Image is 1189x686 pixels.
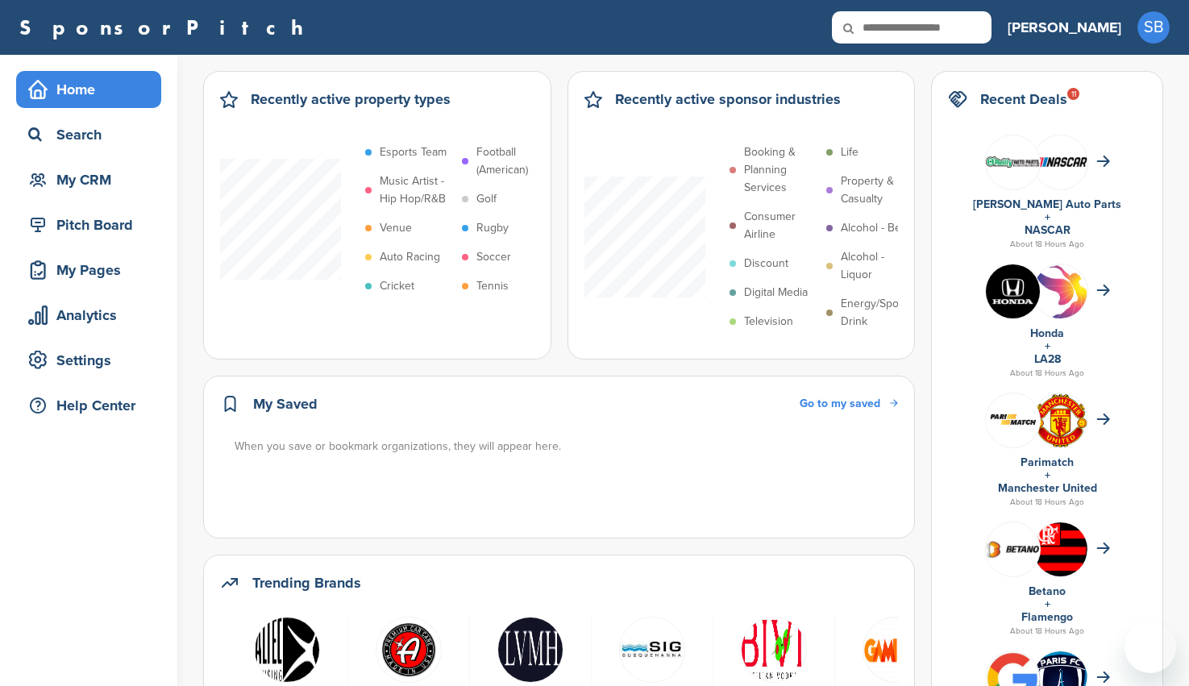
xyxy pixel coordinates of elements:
a: Analytics [16,297,161,334]
div: About 18 Hours Ago [948,366,1146,380]
a: LA28 [1034,352,1061,366]
a: Manchester United [998,481,1097,495]
div: 11 [1067,88,1079,100]
img: Sig [619,617,685,683]
img: Data?1415807839 [1033,522,1087,588]
p: Alcohol - Beer [841,219,912,237]
p: Property & Casualty [841,173,915,208]
a: Honda [1030,326,1064,340]
p: Venue [380,219,412,237]
img: Bi [741,617,807,683]
a: Home [16,71,161,108]
a: My Pages [16,252,161,289]
div: Pitch Board [24,210,161,239]
p: Music Artist - Hip Hop/R&B [380,173,454,208]
div: About 18 Hours Ago [948,495,1146,509]
img: Screen shot 2018 07 10 at 12.33.29 pm [986,410,1040,430]
p: Football (American) [476,143,551,179]
p: Alcohol - Liquor [841,248,915,284]
a: SponsorPitch [19,17,314,38]
a: [PERSON_NAME] [1008,10,1121,45]
a: Adams [356,617,461,681]
div: Analytics [24,301,161,330]
div: Help Center [24,391,161,420]
div: Settings [24,346,161,375]
img: La 2028 olympics logo [1033,264,1087,360]
a: Al logo [235,617,339,681]
div: My CRM [24,165,161,194]
p: Consumer Airline [744,208,818,243]
div: About 18 Hours Ago [948,237,1146,252]
a: Lvmh [478,617,583,681]
p: Discount [744,255,788,272]
h2: Recently active sponsor industries [615,88,841,110]
a: Settings [16,342,161,379]
p: Digital Media [744,284,808,301]
p: Auto Racing [380,248,440,266]
p: Golf [476,190,497,208]
a: Go to my saved [800,395,898,413]
img: Logo gamikey e1631094013579 (1) [863,617,929,683]
a: + [1045,339,1050,353]
a: + [1045,210,1050,224]
a: Pitch Board [16,206,161,243]
h2: My Saved [253,393,318,415]
a: + [1045,468,1050,482]
p: Cricket [380,277,414,295]
a: Parimatch [1021,455,1074,469]
div: My Pages [24,256,161,285]
p: Esports Team [380,143,447,161]
img: Al logo [254,617,320,683]
p: Tennis [476,277,509,295]
a: Flamengo [1021,610,1073,624]
div: About 18 Hours Ago [948,624,1146,638]
img: Adams [376,617,442,683]
a: Betano [1029,584,1066,598]
div: When you save or bookmark organizations, they will appear here. [235,438,900,455]
img: Open uri20141112 64162 1lb1st5?1415809441 [1033,393,1087,448]
img: Lvmh [497,617,563,683]
span: Go to my saved [800,397,880,410]
img: Betano [986,539,1040,559]
a: My CRM [16,161,161,198]
h2: Trending Brands [252,572,361,594]
img: 7569886e 0a8b 4460 bc64 d028672dde70 [1033,157,1087,167]
a: Help Center [16,387,161,424]
p: Booking & Planning Services [744,143,818,197]
p: Energy/Sports Drink [841,295,915,331]
p: Soccer [476,248,511,266]
a: NASCAR [1025,223,1071,237]
a: [PERSON_NAME] Auto Parts [973,197,1121,211]
a: Bi [721,617,826,681]
a: Search [16,116,161,153]
img: Open uri20141112 50798 1s1hxsn [986,156,1040,168]
div: Home [24,75,161,104]
iframe: Button to launch messaging window [1125,622,1176,673]
h2: Recently active property types [251,88,451,110]
span: SB [1137,11,1170,44]
a: + [1045,597,1050,611]
div: Search [24,120,161,149]
h2: Recent Deals [980,88,1067,110]
a: Logo gamikey e1631094013579 (1) [843,617,948,681]
p: Rugby [476,219,509,237]
img: Kln5su0v 400x400 [986,264,1040,318]
h3: [PERSON_NAME] [1008,16,1121,39]
p: Television [744,313,793,331]
a: Sig [600,617,705,681]
p: Life [841,143,858,161]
